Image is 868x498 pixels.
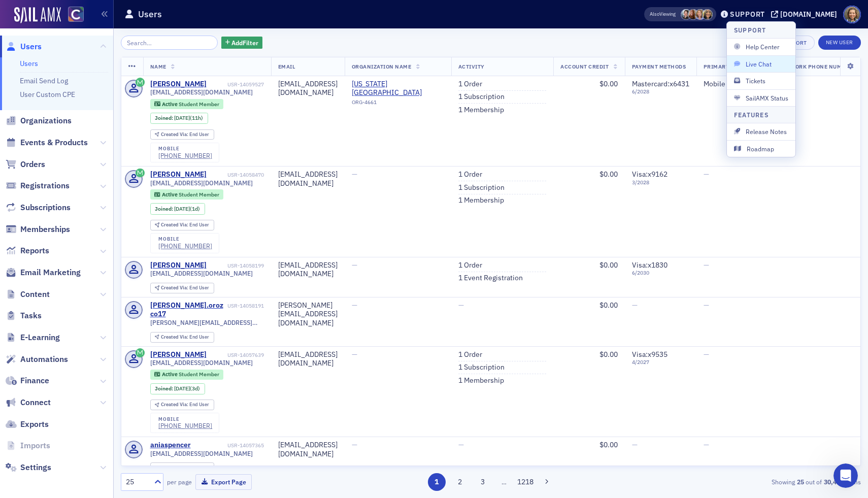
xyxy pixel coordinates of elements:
span: [EMAIL_ADDRESS][DOMAIN_NAME] [150,359,253,367]
button: go back [7,4,26,23]
div: mobile [158,146,212,152]
a: User Custom CPE [20,90,75,99]
div: [PERSON_NAME] [150,170,207,179]
span: 6 / 2028 [632,88,689,95]
div: mobile [158,416,212,422]
a: Email Marketing [6,267,81,278]
div: Active: Active: Student Member [150,370,224,380]
span: Kelli Davis [695,9,706,20]
b: [PERSON_NAME][EMAIL_ADDRESS][DOMAIN_NAME] [16,131,155,149]
a: Users [6,41,42,52]
img: Profile image for Aidan [30,191,41,201]
div: Created Via: End User [150,220,214,230]
a: 1 Subscription [458,363,505,372]
span: Visa : x1830 [632,260,667,270]
span: Connect [20,397,51,408]
span: — [458,440,464,449]
span: Created Via : [161,284,189,291]
a: [PERSON_NAME].orozco17 [150,301,226,319]
button: Upload attachment [16,333,24,341]
span: Automations [20,354,68,365]
span: — [704,440,709,449]
span: [PERSON_NAME][EMAIL_ADDRESS][DOMAIN_NAME] [150,319,264,326]
a: 1 Order [458,350,482,359]
div: Active: Active: Student Member [150,99,224,109]
span: 6 / 2030 [632,270,689,276]
span: … [497,477,511,486]
div: USR-14058199 [208,262,264,269]
a: Email Send Log [20,76,68,85]
div: Support [730,10,765,19]
div: Created Via: End User [150,129,214,140]
div: Created Via: End User [150,332,214,343]
a: SailAMX [14,7,61,23]
div: [EMAIL_ADDRESS][DOMAIN_NAME] [278,80,338,97]
span: Orders [20,159,45,170]
p: Active 30m ago [49,13,101,23]
span: Work Phone Number [790,63,853,70]
a: Registrations [6,180,70,191]
button: Home [159,4,178,23]
div: Joined: 2025-09-29 00:00:00 [150,113,208,124]
span: 3 / 2028 [632,179,689,186]
span: — [704,260,709,270]
div: End User [161,222,209,228]
span: Imports [20,440,50,451]
button: Live Chat [727,55,795,72]
a: [PHONE_NUMBER] [158,422,212,429]
div: Created Via: End User [150,462,214,473]
div: USR-14059527 [208,81,264,88]
button: Tickets [727,72,795,89]
a: Users [20,59,38,68]
img: SailAMX [68,7,84,22]
span: — [704,170,709,179]
div: (11h) [174,115,203,121]
div: [PERSON_NAME] [150,261,207,270]
div: Export [786,40,807,46]
button: Emoji picker [32,333,40,341]
div: So is there a way to pull a report on this? We have a whole history of award winners from past ye... [37,308,195,360]
span: Created Via : [161,131,189,138]
h4: Support [734,25,766,35]
span: [DATE] [174,114,190,121]
a: Active Student Member [154,371,219,378]
span: — [352,170,357,179]
div: [PHONE_NUMBER] [158,152,212,159]
a: Active Student Member [154,191,219,198]
div: [DOMAIN_NAME] [780,10,837,19]
span: — [704,301,709,310]
span: Email [278,63,295,70]
input: Search… [121,36,218,50]
div: USR-14057639 [208,352,264,358]
span: Users [20,41,42,52]
div: Joined: 2025-09-26 00:00:00 [150,383,205,394]
span: Release Notes [734,127,788,136]
a: Reports [6,245,49,256]
span: Activity [458,63,485,70]
button: AddFilter [221,37,263,49]
div: [EMAIL_ADDRESS][DOMAIN_NAME] [278,350,338,368]
button: 3 [474,473,492,491]
span: [EMAIL_ADDRESS][DOMAIN_NAME] [150,88,253,96]
div: End User [161,285,209,291]
span: Account Credit [560,63,609,70]
span: Roadmap [734,144,788,153]
div: Also [650,11,659,17]
span: Organization Name [352,63,412,70]
span: [EMAIL_ADDRESS][DOMAIN_NAME] [150,450,253,457]
a: Settings [6,462,51,473]
strong: 30,445 [822,477,845,486]
div: Created Via: End User [150,400,214,410]
a: 1 Order [458,170,482,179]
span: Profile [843,6,861,23]
span: — [352,260,357,270]
div: End User [161,132,209,138]
div: ORG-4661 [352,99,444,109]
span: $0.00 [599,260,618,270]
span: — [352,440,357,449]
div: Showing out of items [621,477,861,486]
a: Tasks [6,310,42,321]
span: Created Via : [161,464,189,471]
div: 25 [126,477,148,487]
div: [PERSON_NAME] • 2h ago [16,292,96,298]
